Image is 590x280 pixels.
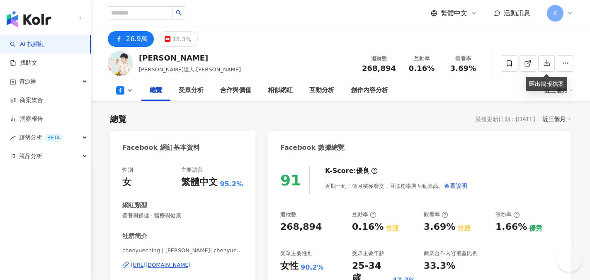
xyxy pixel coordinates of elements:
[450,64,476,73] span: 3.69%
[10,59,37,67] a: 找貼文
[44,134,63,142] div: BETA
[220,85,251,95] div: 合作與價值
[172,33,191,45] div: 12.3萬
[181,176,218,189] div: 繁體中文
[150,85,162,95] div: 總覽
[386,224,399,233] div: 普通
[10,135,16,141] span: rise
[351,85,388,95] div: 創作內容分析
[122,166,133,174] div: 性別
[424,221,455,234] div: 3.69%
[10,96,43,105] a: 商案媒合
[108,51,133,76] img: KOL Avatar
[352,250,384,257] div: 受眾主要年齡
[424,211,448,218] div: 觀看率
[19,72,36,91] span: 資源庫
[126,33,148,45] div: 26.9萬
[557,247,582,272] iframe: Help Scout Beacon - Open
[10,40,45,49] a: searchAI 找網紅
[325,166,378,175] div: K-Score :
[504,9,530,17] span: 活動訊息
[553,9,557,18] span: K
[10,115,43,123] a: 洞察報告
[424,260,455,273] div: 33.3%
[301,263,324,272] div: 90.2%
[457,224,471,233] div: 普通
[220,180,243,189] span: 95.2%
[110,113,126,125] div: 總覽
[131,261,191,269] div: [URL][DOMAIN_NAME]
[139,66,241,73] span: [PERSON_NAME]達人,[PERSON_NAME]
[122,261,243,269] a: [URL][DOMAIN_NAME]
[280,250,313,257] div: 受眾主要性別
[309,85,334,95] div: 互動分析
[441,9,467,18] span: 繁體中文
[529,224,542,233] div: 優秀
[280,221,322,234] div: 268,894
[352,221,384,234] div: 0.16%
[542,114,571,124] div: 近三個月
[495,221,527,234] div: 1.66%
[280,260,299,273] div: 女性
[352,211,376,218] div: 互動率
[280,143,345,152] div: Facebook 數據總覽
[122,212,243,219] span: 營養與保健 · 醫療與健康
[325,178,468,194] div: 近期一到三個月積極發文，且漲粉率與互動率高。
[475,116,535,122] div: 最後更新日期：[DATE]
[181,166,203,174] div: 主要語言
[447,54,479,63] div: 觀看率
[122,176,131,189] div: 女
[19,147,42,166] span: 競品分析
[409,64,435,73] span: 0.16%
[280,172,301,189] div: 91
[406,54,437,63] div: 互動率
[424,250,478,257] div: 商業合作內容覆蓋比例
[356,166,369,175] div: 優良
[444,178,468,194] button: 查看說明
[495,211,520,218] div: 漲粉率
[268,85,293,95] div: 相似網紅
[7,11,51,27] img: logo
[108,31,154,47] button: 26.9萬
[158,31,198,47] button: 12.3萬
[139,53,241,63] div: [PERSON_NAME]
[362,64,396,73] span: 268,894
[179,85,204,95] div: 受眾分析
[362,54,396,63] div: 追蹤數
[122,201,147,210] div: 網紅類型
[280,211,296,218] div: 追蹤數
[122,232,147,241] div: 社群簡介
[19,128,63,147] span: 趨勢分析
[444,183,467,189] span: 查看說明
[526,77,567,91] div: 匯出簡報檔案
[122,143,200,152] div: Facebook 網紅基本資料
[176,10,182,16] span: search
[122,247,243,254] span: chenyueching | [PERSON_NAME]| chenyueching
